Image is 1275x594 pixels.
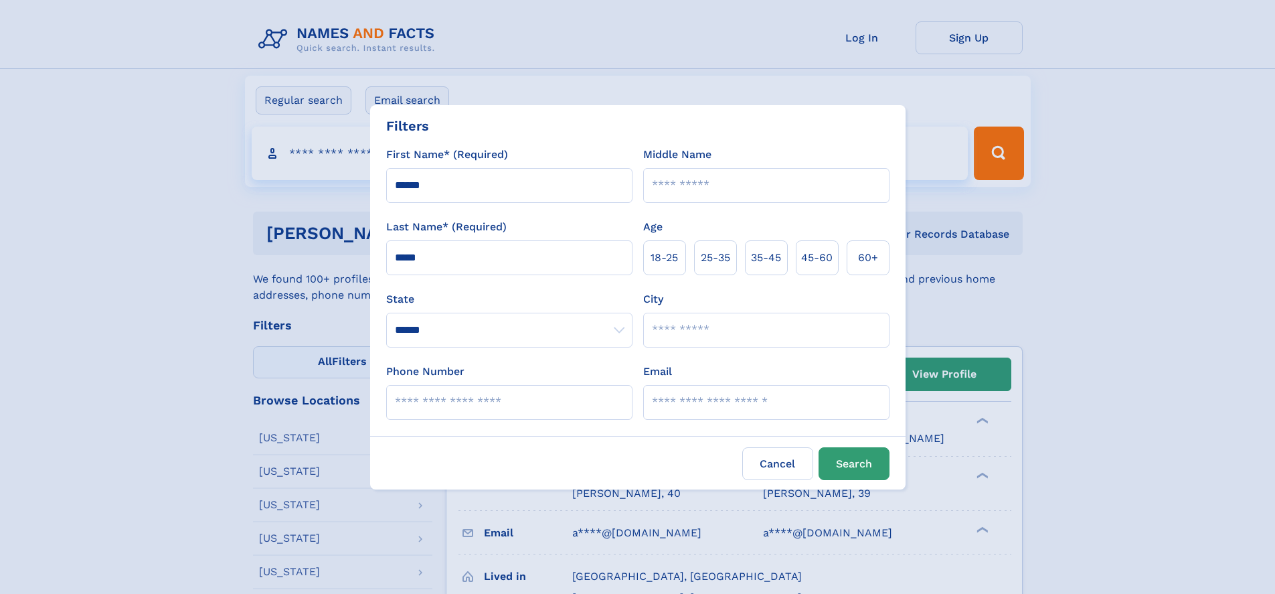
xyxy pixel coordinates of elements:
label: Last Name* (Required) [386,219,507,235]
div: Filters [386,116,429,136]
button: Search [819,447,889,480]
label: First Name* (Required) [386,147,508,163]
span: 60+ [858,250,878,266]
label: Cancel [742,447,813,480]
span: 25‑35 [701,250,730,266]
label: City [643,291,663,307]
label: Email [643,364,672,380]
label: Middle Name [643,147,711,163]
label: State [386,291,632,307]
label: Phone Number [386,364,464,380]
span: 35‑45 [751,250,781,266]
span: 18‑25 [651,250,678,266]
label: Age [643,219,663,235]
span: 45‑60 [801,250,833,266]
